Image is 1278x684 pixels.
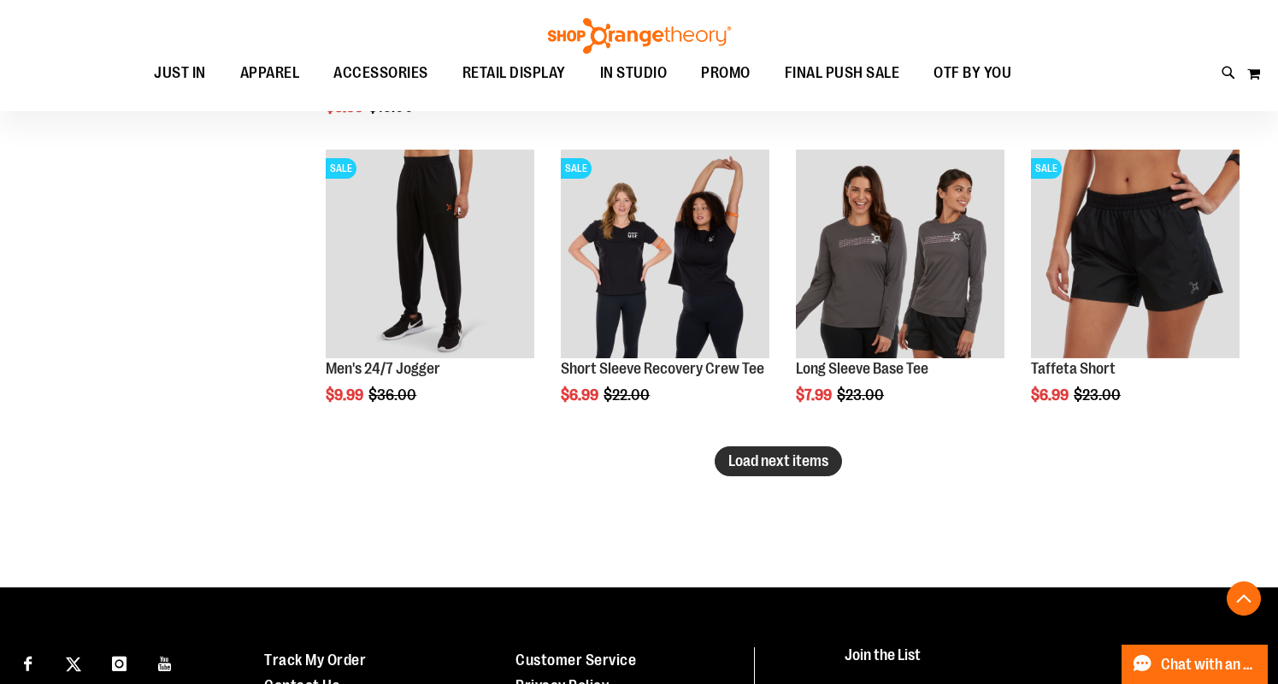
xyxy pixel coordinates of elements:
[1161,657,1257,673] span: Chat with an Expert
[715,446,842,476] button: Load next items
[66,657,81,672] img: Twitter
[561,158,592,179] span: SALE
[796,386,834,404] span: $7.99
[368,386,419,404] span: $36.00
[796,360,928,377] a: Long Sleeve Base Tee
[1022,141,1248,447] div: product
[796,150,1004,358] img: Product image for Long Sleeve Base Tee
[317,141,543,447] div: product
[326,386,366,404] span: $9.99
[59,647,89,677] a: Visit our X page
[154,54,206,92] span: JUST IN
[1031,158,1062,179] span: SALE
[264,652,366,669] a: Track My Order
[837,386,886,404] span: $23.00
[326,150,534,358] img: Product image for 24/7 Jogger
[104,647,134,677] a: Visit our Instagram page
[150,647,180,677] a: Visit our Youtube page
[326,360,440,377] a: Men's 24/7 Jogger
[1031,386,1071,404] span: $6.99
[545,18,733,54] img: Shop Orangetheory
[561,386,601,404] span: $6.99
[1031,360,1116,377] a: Taffeta Short
[845,647,1245,679] h4: Join the List
[600,54,668,92] span: IN STUDIO
[787,141,1013,447] div: product
[462,54,566,92] span: RETAIL DISPLAY
[1031,150,1240,358] img: Main Image of Taffeta Short
[1227,581,1261,616] button: Back To Top
[701,54,751,92] span: PROMO
[552,141,778,447] div: product
[515,652,636,669] a: Customer Service
[333,54,428,92] span: ACCESSORIES
[561,150,769,361] a: Product image for Short Sleeve Recovery Crew TeeSALE
[1074,386,1123,404] span: $23.00
[561,360,764,377] a: Short Sleeve Recovery Crew Tee
[1122,645,1269,684] button: Chat with an Expert
[728,452,828,469] span: Load next items
[796,150,1004,361] a: Product image for Long Sleeve Base Tee
[1031,150,1240,361] a: Main Image of Taffeta ShortSALE
[561,150,769,358] img: Product image for Short Sleeve Recovery Crew Tee
[785,54,900,92] span: FINAL PUSH SALE
[933,54,1011,92] span: OTF BY YOU
[326,158,356,179] span: SALE
[604,386,652,404] span: $22.00
[240,54,300,92] span: APPAREL
[13,647,43,677] a: Visit our Facebook page
[326,150,534,361] a: Product image for 24/7 JoggerSALE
